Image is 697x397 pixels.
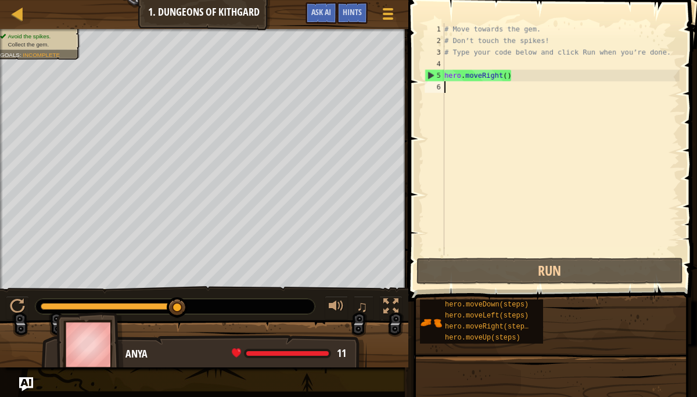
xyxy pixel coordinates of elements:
button: Ask AI [306,2,337,24]
div: 6 [425,81,444,93]
span: hero.moveDown(steps) [445,301,529,309]
span: : [20,52,23,58]
img: thang_avatar_frame.png [56,312,124,377]
span: Avoid the spikes. [8,33,51,39]
button: Show game menu [373,2,403,30]
div: 3 [425,46,444,58]
span: ♫ [356,298,368,315]
span: Incomplete [23,52,60,58]
span: 11 [337,346,346,360]
div: 2 [425,35,444,46]
div: 1 [425,23,444,35]
button: Adjust volume [325,296,348,320]
div: Anya [125,347,355,362]
div: 5 [425,70,444,81]
span: Hints [343,6,362,17]
div: 4 [425,58,444,70]
button: ♫ [354,296,373,320]
button: Ask AI [19,377,33,391]
span: Ask AI [311,6,331,17]
span: hero.moveRight(steps) [445,323,533,331]
button: Toggle fullscreen [379,296,403,320]
span: Collect the gem. [8,41,49,48]
span: hero.moveUp(steps) [445,334,520,342]
span: hero.moveLeft(steps) [445,312,529,320]
div: health: 11 / 11 [232,348,346,359]
button: ⌘ + P: Play [6,296,29,320]
img: portrait.png [420,312,442,334]
button: Run [416,258,683,284]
